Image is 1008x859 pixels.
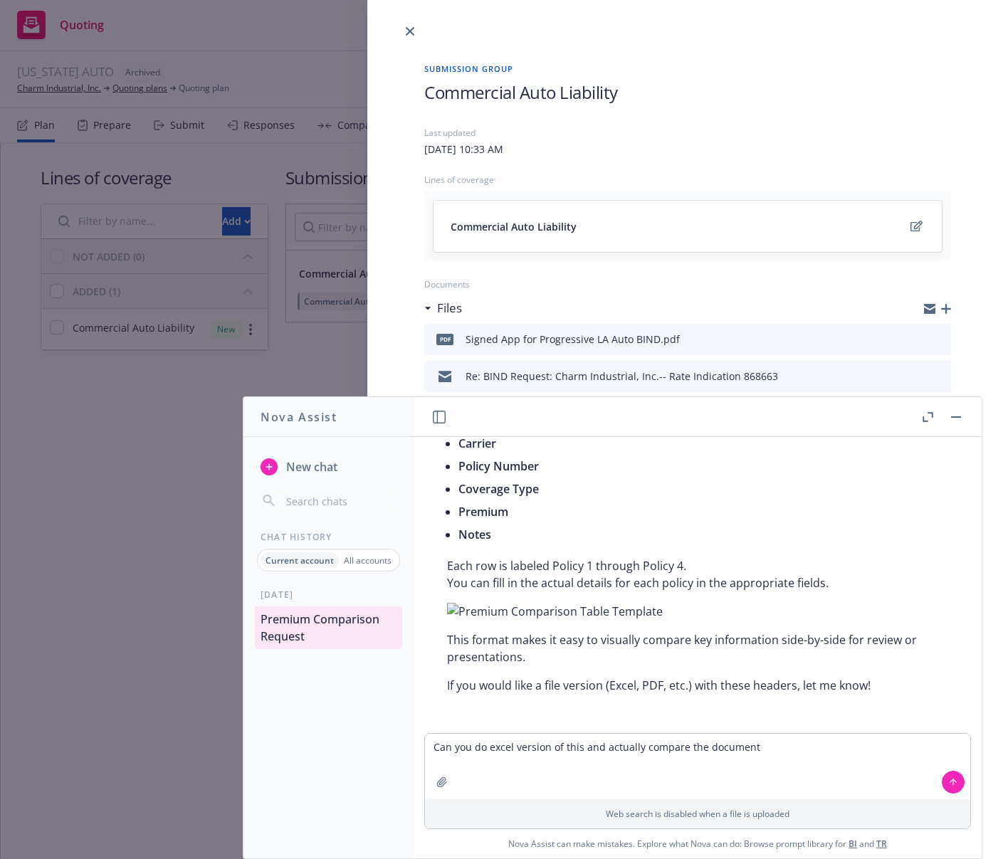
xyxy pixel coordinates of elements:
[466,369,778,384] div: Re: BIND Request: Charm Industrial, Inc.-- Rate Indication 868663
[876,838,887,850] a: TR
[283,458,337,475] span: New chat
[424,278,951,290] div: Documents
[401,23,419,40] a: close
[424,80,618,104] span: Commercial Auto Liability
[344,554,392,566] p: All accounts
[424,63,951,75] span: Submission group
[451,219,577,234] span: Commercial Auto Liability
[447,557,941,591] p: Each row is labeled Policy 1 through Policy 4. You can fill in the actual details for each policy...
[243,531,414,543] div: Chat History
[283,491,397,511] input: Search chats
[425,734,970,799] textarea: Can you do excel version of this and actually compare the document
[261,409,337,426] h1: Nova Assist
[458,527,491,542] span: Notes
[424,299,462,317] div: Files
[458,436,496,451] span: Carrier
[458,504,508,520] span: Premium
[458,481,539,497] span: Coverage Type
[447,603,941,620] img: Premium Comparison Table Template
[458,458,539,474] span: Policy Number
[424,174,951,186] div: Lines of coverage
[255,606,402,649] button: Premium Comparison Request
[424,142,503,157] div: [DATE] 10:33 AM
[437,299,462,317] h3: Files
[243,589,414,601] div: [DATE]
[933,368,945,385] button: preview file
[908,218,925,235] a: edit
[255,454,402,480] button: New chat
[266,554,334,566] p: Current account
[447,677,941,694] p: If you would like a file version (Excel, PDF, etc.) with these headers, let me know!
[910,368,921,385] button: download file
[508,829,887,858] span: Nova Assist can make mistakes. Explore what Nova can do: Browse prompt library for and
[434,808,962,820] p: Web search is disabled when a file is uploaded
[466,332,680,347] div: Signed App for Progressive LA Auto BIND.pdf
[910,331,921,348] button: download file
[447,631,941,665] p: This format makes it easy to visually compare key information side-by-side for review or presenta...
[436,334,453,344] span: pdf
[849,838,857,850] a: BI
[933,331,945,348] button: preview file
[424,127,951,139] div: Last updated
